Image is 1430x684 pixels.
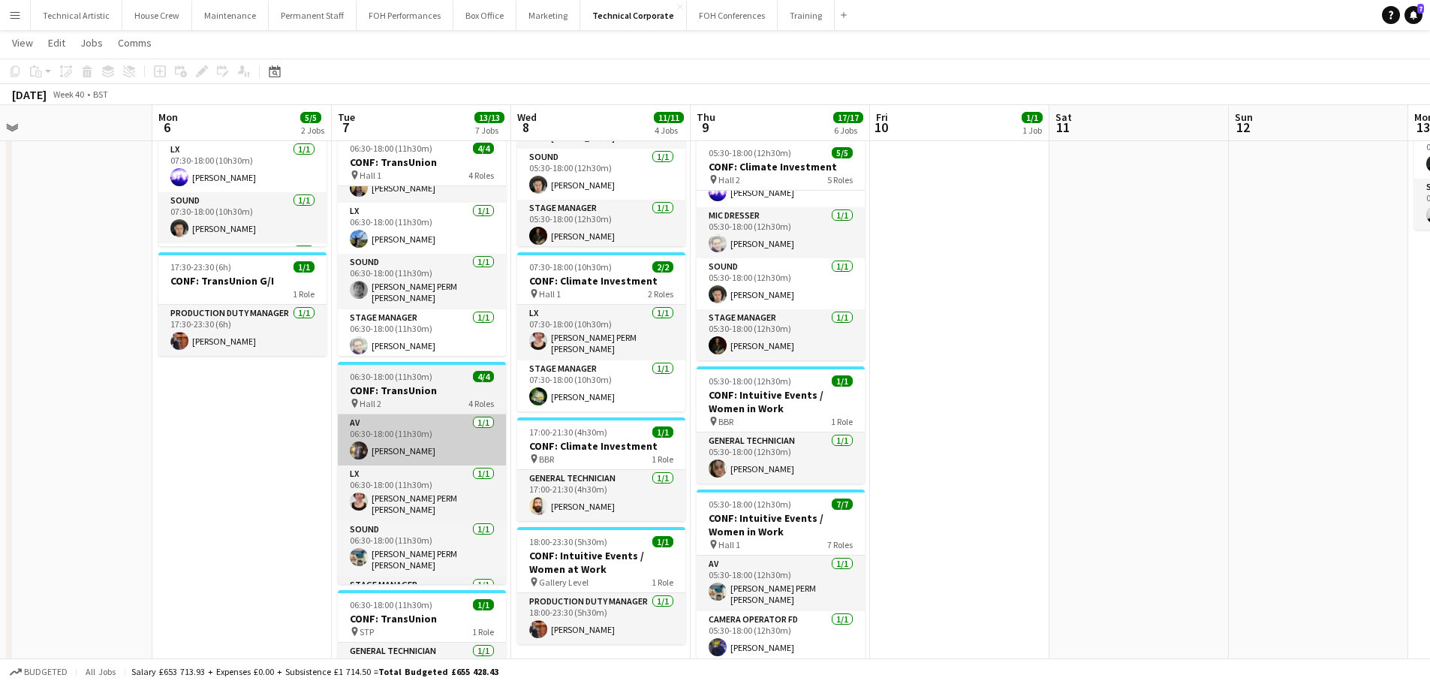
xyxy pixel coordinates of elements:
[474,112,504,123] span: 13/13
[158,252,327,356] app-job-card: 17:30-23:30 (6h)1/1CONF: TransUnion G/I1 RoleProduction Duty Manager1/117:30-23:30 (6h)[PERSON_NAME]
[338,612,506,625] h3: CONF: TransUnion
[122,1,192,30] button: House Crew
[338,384,506,397] h3: CONF: TransUnion
[158,243,327,294] app-card-role: Stage Manager1/1
[718,174,740,185] span: Hall 2
[336,119,355,136] span: 7
[516,1,580,30] button: Marketing
[874,119,888,136] span: 10
[652,536,673,547] span: 1/1
[83,666,119,677] span: All jobs
[1417,4,1424,14] span: 7
[293,288,315,300] span: 1 Role
[697,432,865,484] app-card-role: General Technician1/105:30-18:00 (12h30m)[PERSON_NAME]
[832,375,853,387] span: 1/1
[652,426,673,438] span: 1/1
[360,398,381,409] span: Hall 2
[718,539,740,550] span: Hall 1
[1233,119,1253,136] span: 12
[709,147,791,158] span: 05:30-18:00 (12h30m)
[472,626,494,637] span: 1 Role
[697,556,865,611] app-card-role: AV1/105:30-18:00 (12h30m)[PERSON_NAME] PERM [PERSON_NAME]
[648,288,673,300] span: 2 Roles
[360,626,374,637] span: STP
[529,261,612,273] span: 07:30-18:00 (10h30m)
[517,439,685,453] h3: CONF: Climate Investment
[539,453,554,465] span: BBR
[517,274,685,288] h3: CONF: Climate Investment
[697,611,865,662] app-card-role: Camera Operator FD1/105:30-18:00 (12h30m)[PERSON_NAME]
[827,539,853,550] span: 7 Roles
[192,1,269,30] button: Maintenance
[131,666,498,677] div: Salary £653 713.93 + Expenses £0.00 + Subsistence £1 714.50 =
[338,203,506,254] app-card-role: LX1/106:30-18:00 (11h30m)[PERSON_NAME]
[697,138,865,360] app-job-card: 05:30-18:00 (12h30m)5/5CONF: Climate Investment Hall 25 Roles[PERSON_NAME]LX1/105:30-18:00 (12h30...
[652,577,673,588] span: 1 Role
[517,417,685,521] app-job-card: 17:00-21:30 (4h30m)1/1CONF: Climate Investment BBR1 RoleGeneral Technician1/117:00-21:30 (4h30m)[...
[170,261,231,273] span: 17:30-23:30 (6h)
[697,388,865,415] h3: CONF: Intuitive Events / Women in Work
[158,274,327,288] h3: CONF: TransUnion G/I
[1022,112,1043,123] span: 1/1
[118,36,152,50] span: Comms
[833,112,863,123] span: 17/17
[529,536,607,547] span: 18:00-23:30 (5h30m)
[697,309,865,360] app-card-role: Stage Manager1/105:30-18:00 (12h30m)[PERSON_NAME]
[1022,125,1042,136] div: 1 Job
[158,141,327,192] app-card-role: LX1/107:30-18:00 (10h30m)[PERSON_NAME]
[294,261,315,273] span: 1/1
[338,134,506,356] app-job-card: 06:30-18:00 (11h30m)4/4CONF: TransUnion Hall 14 RolesAV1/106:30-18:00 (11h30m)[PERSON_NAME]LX1/10...
[654,112,684,123] span: 11/11
[31,1,122,30] button: Technical Artistic
[697,160,865,173] h3: CONF: Climate Investment
[158,192,327,243] app-card-role: Sound1/107:30-18:00 (10h30m)[PERSON_NAME]
[697,110,715,124] span: Thu
[350,599,432,610] span: 06:30-18:00 (11h30m)
[876,110,888,124] span: Fri
[517,527,685,644] app-job-card: 18:00-23:30 (5h30m)1/1CONF: Intuitive Events / Women at Work Gallery Level1 RoleProduction Duty M...
[8,664,70,680] button: Budgeted
[515,119,537,136] span: 8
[12,36,33,50] span: View
[475,125,504,136] div: 7 Jobs
[48,36,65,50] span: Edit
[718,416,733,427] span: BBR
[158,110,178,124] span: Mon
[778,1,835,30] button: Training
[338,309,506,360] app-card-role: Stage Manager1/106:30-18:00 (11h30m)[PERSON_NAME]
[473,143,494,154] span: 4/4
[468,398,494,409] span: 4 Roles
[517,549,685,576] h3: CONF: Intuitive Events / Women at Work
[378,666,498,677] span: Total Budgeted £655 428.43
[50,89,87,100] span: Week 40
[827,174,853,185] span: 5 Roles
[12,87,47,102] div: [DATE]
[42,33,71,53] a: Edit
[338,414,506,466] app-card-role: AV1/106:30-18:00 (11h30m)[PERSON_NAME]
[158,305,327,356] app-card-role: Production Duty Manager1/117:30-23:30 (6h)[PERSON_NAME]
[357,1,453,30] button: FOH Performances
[832,499,853,510] span: 7/7
[697,366,865,484] app-job-card: 05:30-18:00 (12h30m)1/1CONF: Intuitive Events / Women in Work BBR1 RoleGeneral Technician1/105:30...
[539,288,561,300] span: Hall 1
[80,36,103,50] span: Jobs
[338,110,355,124] span: Tue
[1235,110,1253,124] span: Sun
[360,170,381,181] span: Hall 1
[529,426,607,438] span: 17:00-21:30 (4h30m)
[1053,119,1072,136] span: 11
[473,599,494,610] span: 1/1
[93,89,108,100] div: BST
[517,305,685,360] app-card-role: LX1/107:30-18:00 (10h30m)[PERSON_NAME] PERM [PERSON_NAME]
[74,33,109,53] a: Jobs
[338,577,506,628] app-card-role: Stage Manager1/1
[517,252,685,411] app-job-card: 07:30-18:00 (10h30m)2/2CONF: Climate Investment Hall 12 RolesLX1/107:30-18:00 (10h30m)[PERSON_NAM...
[338,466,506,521] app-card-role: LX1/106:30-18:00 (11h30m)[PERSON_NAME] PERM [PERSON_NAME]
